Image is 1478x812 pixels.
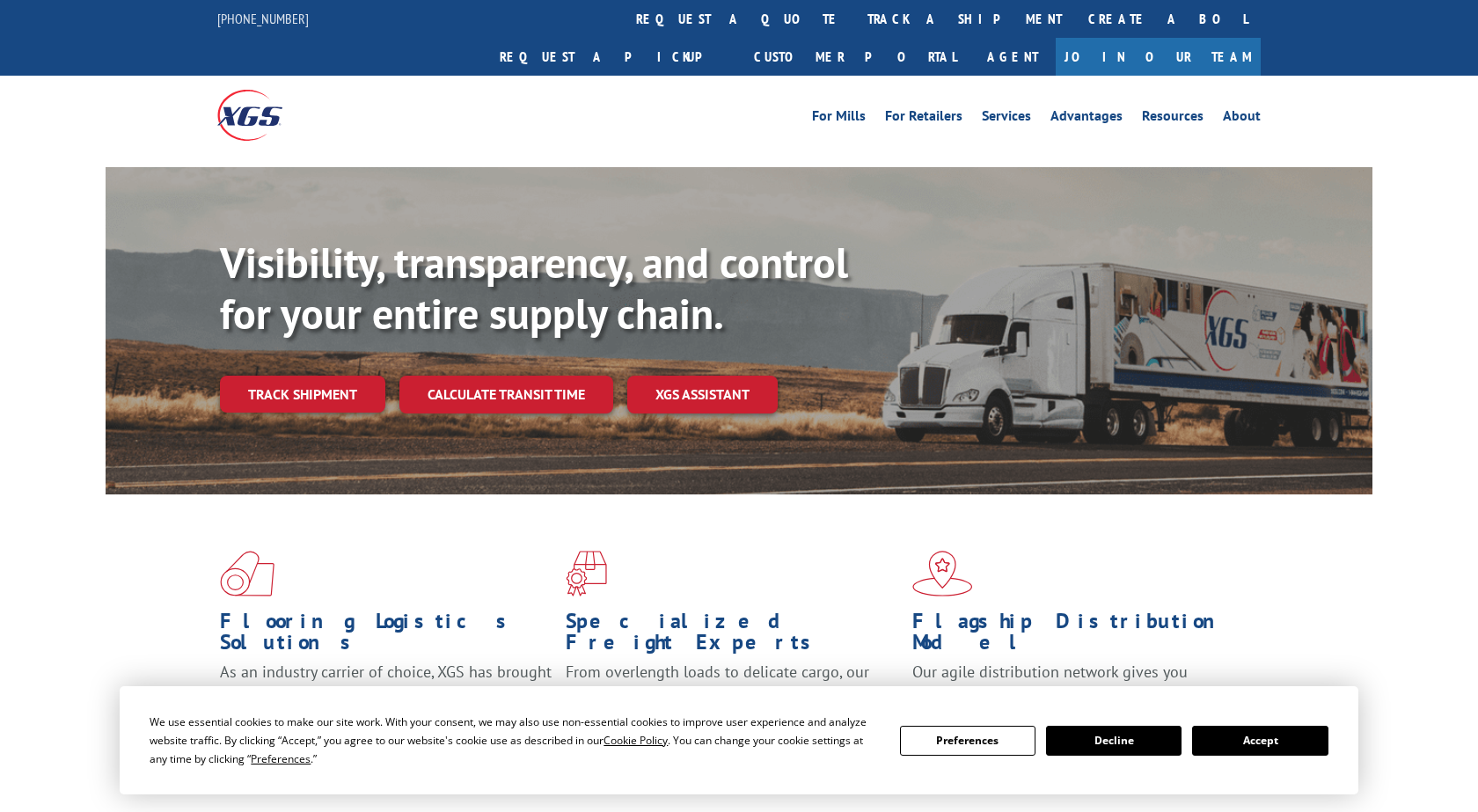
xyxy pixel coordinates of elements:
[220,611,552,662] h1: Flooring Logistics Solutions
[1050,109,1123,128] a: Advantages
[487,38,741,76] a: Request a pickup
[120,686,1358,794] div: Cookie Consent Prompt
[150,713,878,768] div: We use essential cookies to make our site work. With your consent, we may also use non-essential ...
[885,109,962,128] a: For Retailers
[566,611,898,662] h1: Specialized Freight Experts
[812,109,866,128] a: For Mills
[1223,109,1261,128] a: About
[220,662,552,724] span: As an industry carrier of choice, XGS has brought innovation and dedication to flooring logistics...
[604,733,668,748] span: Cookie Policy
[982,109,1031,128] a: Services
[912,662,1236,703] span: Our agile distribution network gives you nationwide inventory management on demand.
[220,235,848,340] b: Visibility, transparency, and control for your entire supply chain.
[969,38,1056,76] a: Agent
[912,551,973,596] img: xgs-icon-flagship-distribution-model-red
[566,662,898,740] p: From overlength loads to delicate cargo, our experienced staff knows the best way to move your fr...
[900,726,1035,756] button: Preferences
[1142,109,1204,128] a: Resources
[1192,726,1328,756] button: Accept
[1056,38,1261,76] a: Join Our Team
[220,376,385,413] a: Track shipment
[220,551,274,596] img: xgs-icon-total-supply-chain-intelligence-red
[627,376,778,413] a: XGS ASSISTANT
[217,10,309,27] a: [PHONE_NUMBER]
[741,38,969,76] a: Customer Portal
[912,611,1245,662] h1: Flagship Distribution Model
[1046,726,1182,756] button: Decline
[566,551,607,596] img: xgs-icon-focused-on-flooring-red
[251,751,311,766] span: Preferences
[399,376,613,413] a: Calculate transit time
